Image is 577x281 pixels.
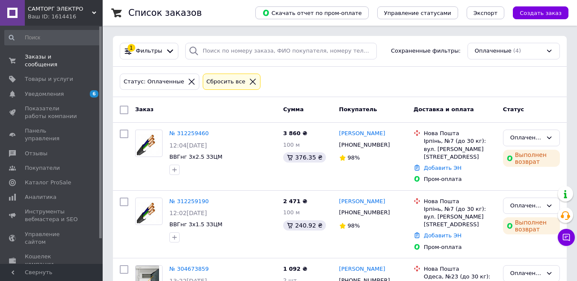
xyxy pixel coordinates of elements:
a: [PERSON_NAME] [339,265,385,273]
span: Отзывы [25,150,47,157]
button: Скачать отчет по пром-оплате [255,6,369,19]
h1: Список заказов [128,8,202,18]
div: [PHONE_NUMBER] [337,207,392,218]
span: Товары и услуги [25,75,73,83]
span: 12:04[DATE] [169,142,207,149]
div: Нова Пошта [424,130,496,137]
a: № 312259190 [169,198,209,204]
span: Управление сайтом [25,231,79,246]
span: Создать заказ [520,10,562,16]
div: Оплаченный [510,133,542,142]
span: Каталог ProSale [25,179,71,186]
span: Сохраненные фильтры: [391,47,461,55]
span: Скачать отчет по пром-оплате [262,9,362,17]
div: 1 [127,44,135,52]
span: Заказы и сообщения [25,53,79,68]
span: 100 м [283,142,300,148]
img: Фото товару [137,130,161,157]
button: Экспорт [467,6,504,19]
a: № 304673859 [169,266,209,272]
span: Показатели работы компании [25,105,79,120]
div: Оплаченный [510,269,542,278]
a: Добавить ЭН [424,232,462,239]
a: № 312259460 [169,130,209,136]
div: Пром-оплата [424,175,496,183]
span: Оплаченные [475,47,512,55]
span: 12:02[DATE] [169,210,207,216]
span: 1 092 ₴ [283,266,307,272]
a: [PERSON_NAME] [339,130,385,138]
a: Добавить ЭН [424,165,462,171]
a: Фото товару [135,198,163,225]
span: Управление статусами [384,10,451,16]
img: Фото товару [137,198,161,225]
div: Нова Пошта [424,198,496,205]
span: Покупатели [25,164,60,172]
span: Экспорт [473,10,497,16]
a: Фото товару [135,130,163,157]
span: Покупатель [339,106,377,112]
span: Инструменты вебмастера и SEO [25,208,79,223]
div: Ірпінь, №7 (до 30 кг): вул. [PERSON_NAME][STREET_ADDRESS] [424,137,496,161]
span: 100 м [283,209,300,216]
span: 6 [90,90,98,98]
span: Уведомления [25,90,64,98]
span: Кошелек компании [25,253,79,268]
span: (4) [513,47,521,54]
div: [PHONE_NUMBER] [337,139,392,151]
button: Создать заказ [513,6,568,19]
span: Фильтры [136,47,163,55]
span: САМТОРГ ЭЛЕКТРО [28,5,92,13]
div: Ірпінь, №7 (до 30 кг): вул. [PERSON_NAME][STREET_ADDRESS] [424,205,496,229]
div: Ваш ID: 1614416 [28,13,103,21]
div: Выполнен возврат [503,150,560,167]
span: 98% [348,154,360,161]
button: Управление статусами [377,6,458,19]
a: ВВГнг 3х1.5 ЗЗЦМ [169,221,222,228]
div: Нова Пошта [424,265,496,273]
div: 240.92 ₴ [283,220,326,231]
div: Оплаченный [510,201,542,210]
div: Сбросить все [205,77,247,86]
span: Аналитика [25,193,56,201]
a: Создать заказ [504,9,568,16]
span: 98% [348,222,360,229]
button: Чат с покупателем [558,229,575,246]
div: Выполнен возврат [503,217,560,234]
input: Поиск по номеру заказа, ФИО покупателя, номеру телефона, Email, номеру накладной [185,43,377,59]
span: Доставка и оплата [414,106,474,112]
input: Поиск [4,30,101,45]
span: Статус [503,106,524,112]
a: ВВГнг 3х2.5 ЗЗЦМ [169,154,222,160]
span: Заказ [135,106,154,112]
div: 376.35 ₴ [283,152,326,163]
span: Сумма [283,106,304,112]
span: Панель управления [25,127,79,142]
span: 2 471 ₴ [283,198,307,204]
div: Статус: Оплаченные [122,77,186,86]
div: Пром-оплата [424,243,496,251]
a: [PERSON_NAME] [339,198,385,206]
span: 3 860 ₴ [283,130,307,136]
